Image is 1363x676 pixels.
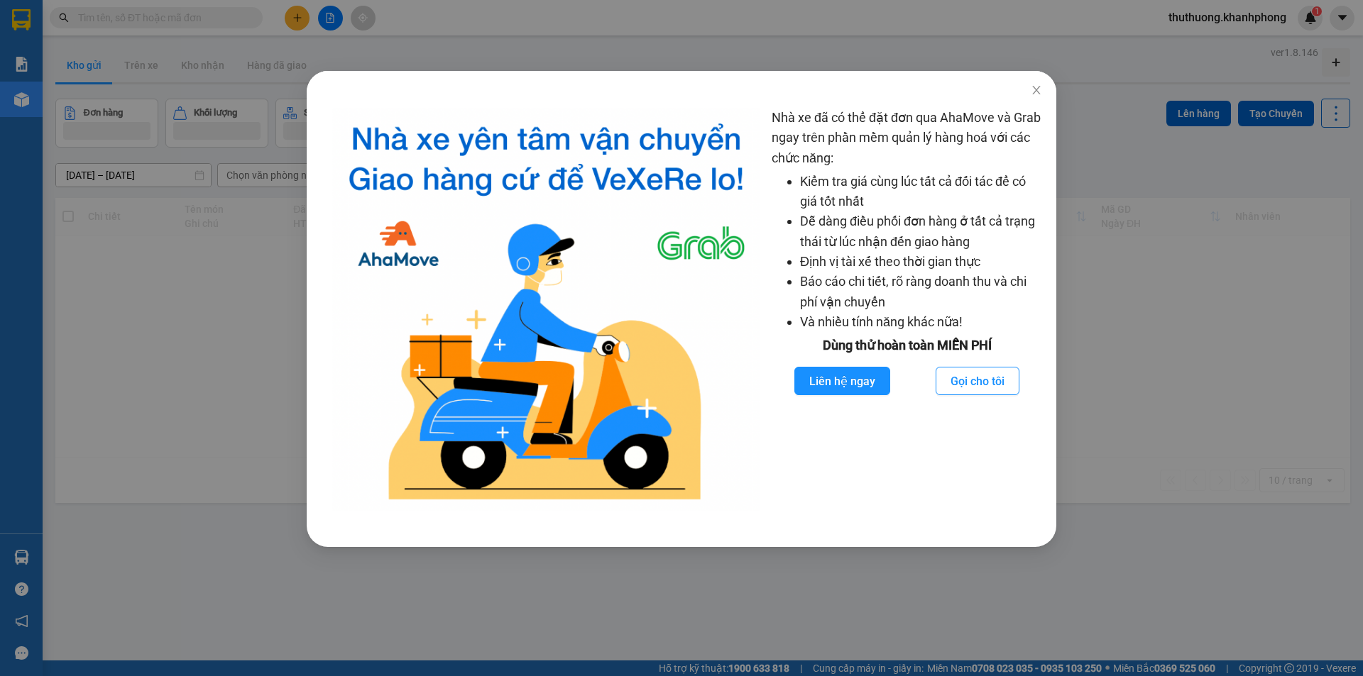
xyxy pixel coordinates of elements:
button: Close [1017,71,1056,111]
li: Báo cáo chi tiết, rõ ràng doanh thu và chi phí vận chuyển [800,272,1042,312]
button: Gọi cho tôi [936,367,1019,395]
span: Gọi cho tôi [951,372,1005,390]
button: Liên hệ ngay [794,367,890,395]
span: close [1031,84,1042,96]
div: Dùng thử hoàn toàn MIỄN PHÍ [772,336,1042,355]
li: Dễ dàng điều phối đơn hàng ở tất cả trạng thái từ lúc nhận đến giao hàng [800,211,1042,252]
li: Và nhiều tính năng khác nữa! [800,312,1042,332]
li: Định vị tài xế theo thời gian thực [800,252,1042,272]
div: Nhà xe đã có thể đặt đơn qua AhaMove và Grab ngay trên phần mềm quản lý hàng hoá với các chức năng: [772,108,1042,511]
span: Liên hệ ngay [809,372,875,390]
li: Kiểm tra giá cùng lúc tất cả đối tác để có giá tốt nhất [800,172,1042,212]
img: logo [332,108,760,511]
